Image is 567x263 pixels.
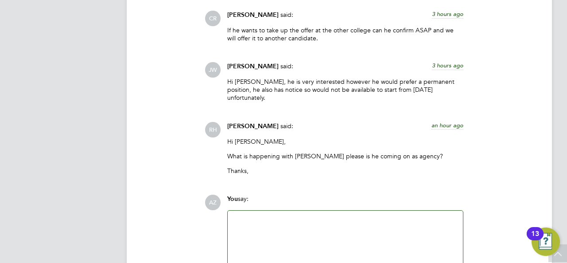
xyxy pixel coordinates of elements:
[227,137,463,145] p: Hi [PERSON_NAME],
[227,11,279,19] span: [PERSON_NAME]
[227,63,279,70] span: [PERSON_NAME]
[432,62,463,69] span: 3 hours ago
[227,195,463,210] div: say:
[205,195,221,210] span: AZ
[280,122,293,130] span: said:
[531,234,539,245] div: 13
[227,195,238,203] span: You
[205,11,221,26] span: CR
[280,62,293,70] span: said:
[205,62,221,78] span: JW
[227,167,463,175] p: Thanks,
[532,228,560,256] button: Open Resource Center, 13 new notifications
[227,152,463,160] p: What is happening with [PERSON_NAME] please is he coming on as agency?
[205,122,221,137] span: RH
[227,78,463,102] p: Hi [PERSON_NAME], he is very interested however he would prefer a permanent position, he also has...
[227,122,279,130] span: [PERSON_NAME]
[432,10,463,18] span: 3 hours ago
[227,26,463,42] p: If he wants to take up the offer at the other college can he confirm ASAP and we will offer it to...
[280,11,293,19] span: said:
[431,122,463,129] span: an hour ago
